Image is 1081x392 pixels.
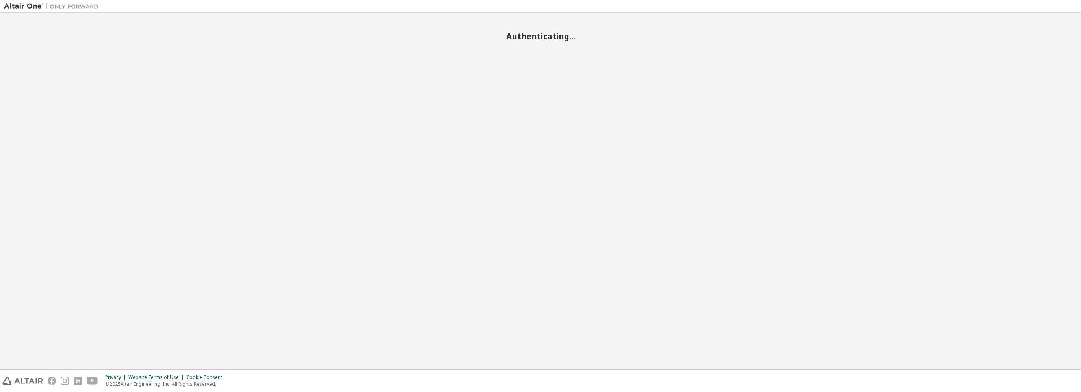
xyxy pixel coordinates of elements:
img: altair_logo.svg [2,377,43,385]
img: instagram.svg [61,377,69,385]
h2: Authenticating... [4,31,1077,41]
img: youtube.svg [87,377,98,385]
div: Website Terms of Use [128,374,186,381]
p: © 2025 Altair Engineering, Inc. All Rights Reserved. [105,381,227,387]
img: linkedin.svg [74,377,82,385]
img: Altair One [4,2,102,10]
div: Privacy [105,374,128,381]
img: facebook.svg [48,377,56,385]
div: Cookie Consent [186,374,227,381]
